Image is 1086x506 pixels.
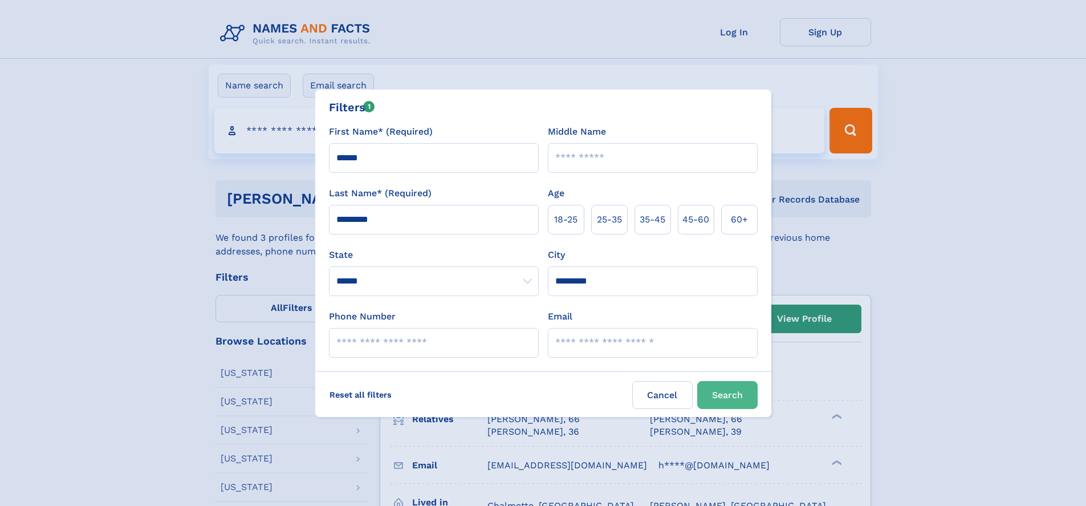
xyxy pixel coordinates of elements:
label: Phone Number [329,310,396,323]
label: City [548,248,565,262]
span: 25‑35 [597,213,622,226]
label: State [329,248,539,262]
label: Last Name* (Required) [329,187,432,200]
span: 45‑60 [682,213,709,226]
span: 18‑25 [554,213,577,226]
label: Cancel [632,381,693,409]
span: 35‑45 [640,213,665,226]
label: Age [548,187,564,200]
button: Search [697,381,758,409]
div: Filters [329,99,375,116]
label: Middle Name [548,125,606,139]
label: First Name* (Required) [329,125,433,139]
label: Email [548,310,572,323]
span: 60+ [731,213,748,226]
label: Reset all filters [322,381,399,408]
